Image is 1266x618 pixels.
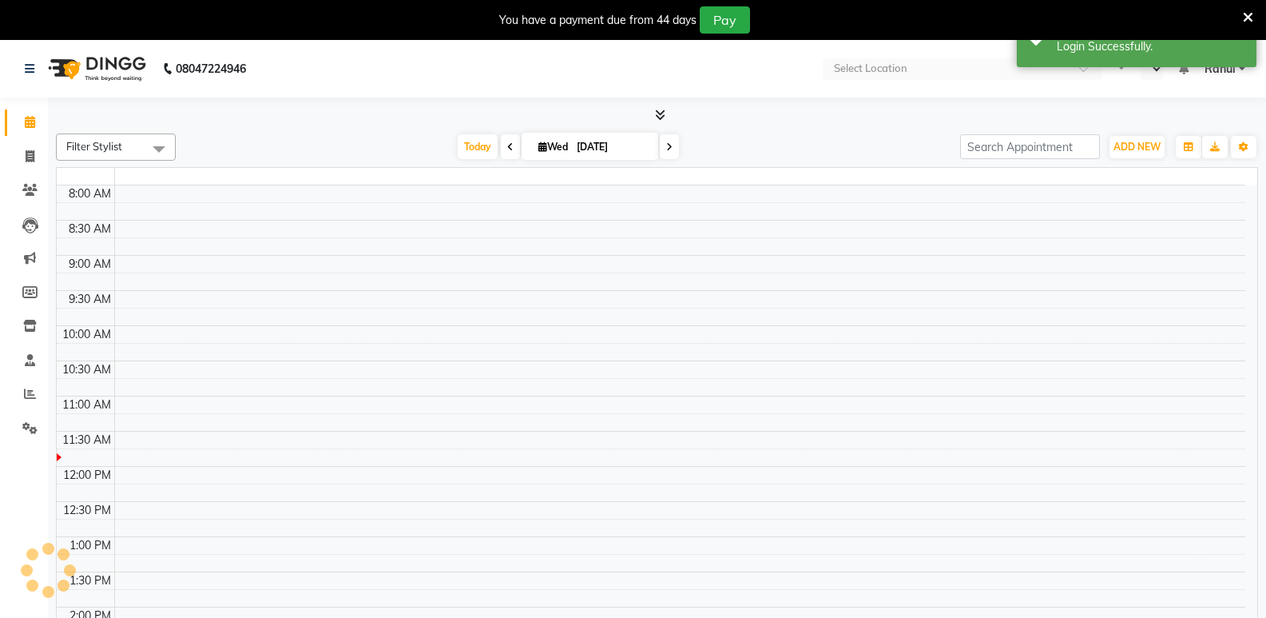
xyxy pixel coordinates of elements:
span: Today [458,134,498,159]
input: 2025-09-03 [572,135,652,159]
span: Wed [534,141,572,153]
div: 9:30 AM [65,291,114,308]
div: 9:00 AM [65,256,114,273]
div: 11:00 AM [59,397,114,413]
div: 8:30 AM [65,221,114,237]
span: Rahul [1204,61,1236,78]
div: Select Location [834,61,907,77]
span: ADD NEW [1113,141,1161,153]
div: 1:00 PM [66,537,114,554]
div: 12:00 PM [60,467,114,484]
div: 1:30 PM [66,572,114,589]
b: 08047224946 [176,46,246,91]
div: 8:00 AM [65,185,114,202]
span: Filter Stylist [66,140,122,153]
button: Pay [700,6,750,34]
div: 11:30 AM [59,432,114,449]
input: Search Appointment [960,134,1100,159]
div: 10:00 AM [59,326,114,343]
div: 10:30 AM [59,361,114,378]
img: logo [41,46,150,91]
div: 12:30 PM [60,502,114,519]
div: You have a payment due from 44 days [499,12,696,29]
div: Login Successfully. [1057,38,1244,55]
button: ADD NEW [1109,136,1165,158]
